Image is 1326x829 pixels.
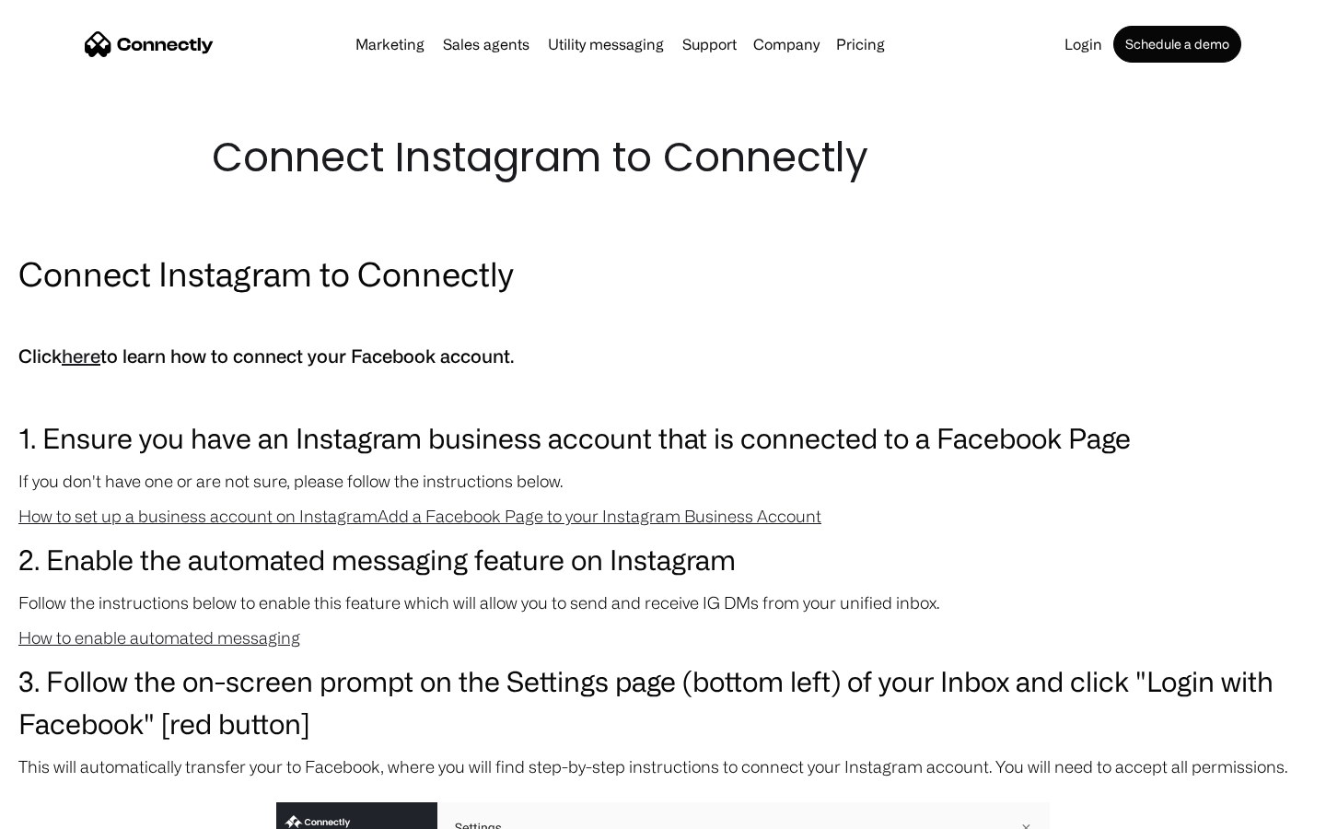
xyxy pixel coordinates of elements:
[62,345,100,367] a: here
[18,416,1308,459] h3: 1. Ensure you have an Instagram business account that is connected to a Facebook Page
[18,538,1308,580] h3: 2. Enable the automated messaging feature on Instagram
[18,660,1308,744] h3: 3. Follow the on-screen prompt on the Settings page (bottom left) of your Inbox and click "Login ...
[18,306,1308,332] p: ‍
[18,251,1308,297] h2: Connect Instagram to Connectly
[212,129,1114,186] h1: Connect Instagram to Connectly
[1113,26,1241,63] a: Schedule a demo
[18,797,110,823] aside: Language selected: English
[18,590,1308,615] p: Follow the instructions below to enable this feature which will allow you to send and receive IG ...
[436,37,537,52] a: Sales agents
[1057,37,1110,52] a: Login
[37,797,110,823] ul: Language list
[348,37,432,52] a: Marketing
[18,507,378,525] a: How to set up a business account on Instagram
[541,37,671,52] a: Utility messaging
[18,341,1308,372] h5: Click to learn how to connect your Facebook account.
[18,753,1308,779] p: This will automatically transfer your to Facebook, where you will find step-by-step instructions ...
[753,31,820,57] div: Company
[18,381,1308,407] p: ‍
[18,468,1308,494] p: If you don't have one or are not sure, please follow the instructions below.
[829,37,892,52] a: Pricing
[378,507,821,525] a: Add a Facebook Page to your Instagram Business Account
[18,628,300,647] a: How to enable automated messaging
[675,37,744,52] a: Support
